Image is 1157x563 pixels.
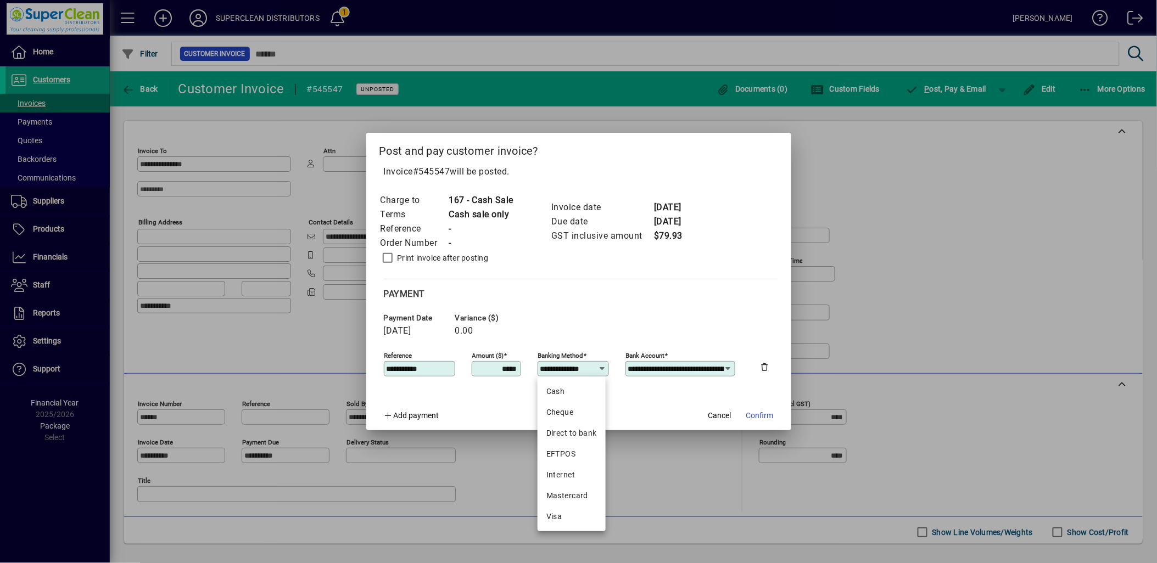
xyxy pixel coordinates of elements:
[455,314,521,322] span: Variance ($)
[742,406,778,426] button: Confirm
[546,490,597,502] div: Mastercard
[538,443,606,464] mat-option: EFTPOS
[702,406,737,426] button: Cancel
[455,326,473,336] span: 0.00
[546,427,597,439] div: Direct to bank
[384,314,450,322] span: Payment date
[380,236,449,250] td: Order Number
[546,386,597,397] div: Cash
[449,193,514,207] td: 167 - Cash Sale
[538,485,606,506] mat-option: Mastercard
[653,229,697,243] td: $79.93
[395,252,489,263] label: Print invoice after posting
[449,236,514,250] td: -
[384,351,412,359] mat-label: Reference
[626,351,665,359] mat-label: Bank Account
[746,410,774,421] span: Confirm
[551,215,653,229] td: Due date
[366,133,791,165] h2: Post and pay customer invoice?
[379,406,444,426] button: Add payment
[551,229,653,243] td: GST inclusive amount
[538,506,606,527] mat-option: Visa
[653,215,697,229] td: [DATE]
[384,326,411,336] span: [DATE]
[393,411,439,420] span: Add payment
[551,200,653,215] td: Invoice date
[538,464,606,485] mat-option: Internet
[472,351,504,359] mat-label: Amount ($)
[546,469,597,481] div: Internet
[653,200,697,215] td: [DATE]
[380,222,449,236] td: Reference
[380,193,449,207] td: Charge to
[449,207,514,222] td: Cash sale only
[538,423,606,443] mat-option: Direct to bank
[380,207,449,222] td: Terms
[379,165,778,178] p: Invoice will be posted .
[413,166,450,177] span: #545547
[708,410,731,421] span: Cancel
[538,351,584,359] mat-label: Banking method
[538,381,606,402] mat-option: Cash
[546,407,597,418] div: Cheque
[538,402,606,423] mat-option: Cheque
[384,289,426,299] span: Payment
[546,448,597,460] div: EFTPOS
[546,511,597,522] div: Visa
[449,222,514,236] td: -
